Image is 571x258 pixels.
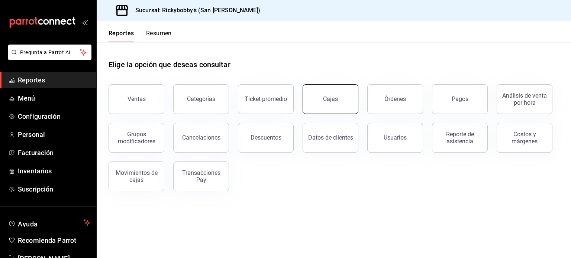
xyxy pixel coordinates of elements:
[173,161,229,191] button: Transacciones Pay
[109,84,164,114] button: Ventas
[109,161,164,191] button: Movimientos de cajas
[384,95,406,102] div: Órdenes
[187,95,215,102] div: Categorías
[437,131,483,145] div: Reporte de asistencia
[178,169,224,183] div: Transacciones Pay
[238,123,294,153] button: Descuentos
[238,84,294,114] button: Ticket promedio
[18,93,90,103] span: Menú
[109,30,172,42] div: navigation tabs
[367,123,423,153] button: Usuarios
[18,75,90,85] span: Reportes
[367,84,423,114] button: Órdenes
[109,123,164,153] button: Grupos modificadores
[303,123,358,153] button: Datos de clientes
[18,166,90,176] span: Inventarios
[432,84,488,114] button: Pagos
[113,131,159,145] div: Grupos modificadores
[113,169,159,183] div: Movimientos de cajas
[20,49,80,56] span: Pregunta a Parrot AI
[501,131,548,145] div: Costos y márgenes
[245,95,287,102] div: Ticket promedio
[109,59,230,70] h1: Elige la opción que deseas consultar
[323,95,338,102] div: Cajas
[497,123,552,153] button: Costos y márgenes
[432,123,488,153] button: Reporte de asistencia
[8,45,91,60] button: Pregunta a Parrot AI
[18,218,81,227] span: Ayuda
[18,184,90,194] span: Suscripción
[129,6,261,15] h3: Sucursal: Rickybobby’s (San [PERSON_NAME])
[18,130,90,140] span: Personal
[251,134,281,141] div: Descuentos
[18,235,90,245] span: Recomienda Parrot
[18,111,90,121] span: Configuración
[173,84,229,114] button: Categorías
[384,134,407,141] div: Usuarios
[497,84,552,114] button: Análisis de venta por hora
[501,92,548,106] div: Análisis de venta por hora
[109,30,134,42] button: Reportes
[146,30,172,42] button: Resumen
[5,54,91,62] a: Pregunta a Parrot AI
[128,95,146,102] div: Ventas
[173,123,229,153] button: Cancelaciones
[308,134,353,141] div: Datos de clientes
[182,134,220,141] div: Cancelaciones
[82,19,88,25] button: open_drawer_menu
[303,84,358,114] button: Cajas
[452,95,468,102] div: Pagos
[18,148,90,158] span: Facturación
